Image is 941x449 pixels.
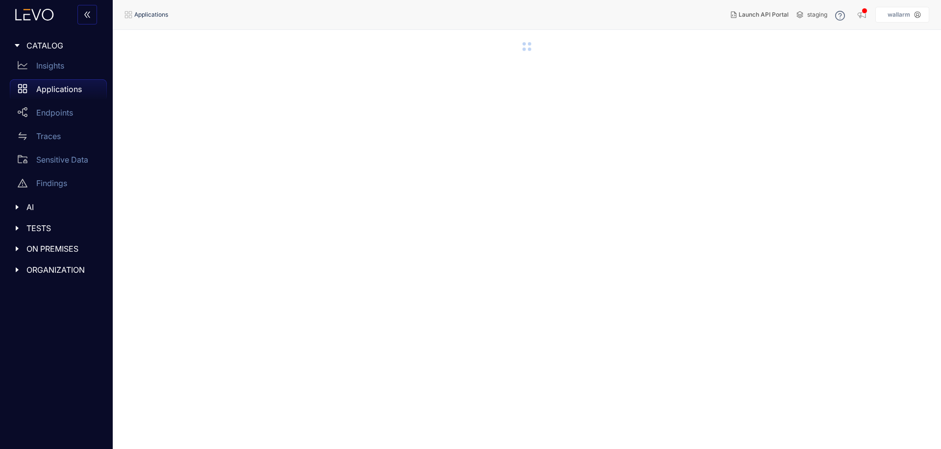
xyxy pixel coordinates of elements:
[14,266,21,273] span: caret-right
[26,224,99,233] span: TESTS
[36,85,82,94] p: Applications
[26,203,99,212] span: AI
[134,11,168,18] span: Applications
[6,35,107,56] div: CATALOG
[36,108,73,117] p: Endpoints
[14,42,21,49] span: caret-right
[10,103,107,126] a: Endpoints
[739,11,789,18] span: Launch API Portal
[6,197,107,217] div: AI
[10,79,107,103] a: Applications
[14,225,21,232] span: caret-right
[888,11,910,18] p: wallarm
[36,61,64,70] p: Insights
[723,7,796,23] button: Launch API Portal
[14,245,21,252] span: caret-right
[36,132,61,141] p: Traces
[26,244,99,253] span: ON PREMISES
[36,179,67,188] p: Findings
[77,5,97,24] button: double-left
[83,11,91,20] span: double-left
[26,265,99,274] span: ORGANIZATION
[10,56,107,79] a: Insights
[18,178,27,188] span: warning
[10,150,107,173] a: Sensitive Data
[807,11,827,18] span: staging
[36,155,88,164] p: Sensitive Data
[14,204,21,211] span: caret-right
[6,218,107,238] div: TESTS
[18,131,27,141] span: swap
[6,260,107,280] div: ORGANIZATION
[26,41,99,50] span: CATALOG
[10,173,107,197] a: Findings
[10,126,107,150] a: Traces
[6,238,107,259] div: ON PREMISES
